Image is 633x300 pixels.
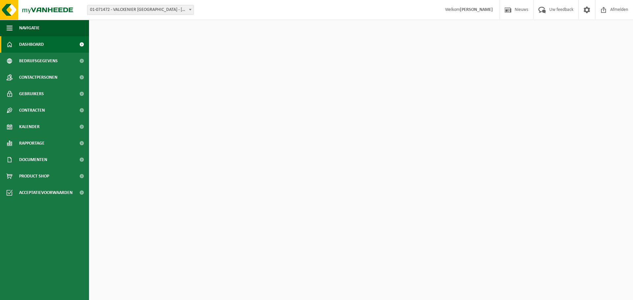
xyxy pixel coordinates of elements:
strong: [PERSON_NAME] [460,7,493,12]
span: Bedrijfsgegevens [19,53,58,69]
span: 01-071472 - VALCKENIER OOSTENDE - OOSTENDE [87,5,194,14]
span: Acceptatievoorwaarden [19,184,73,201]
span: Contactpersonen [19,69,57,86]
span: Navigatie [19,20,40,36]
span: Documenten [19,151,47,168]
span: 01-071472 - VALCKENIER OOSTENDE - OOSTENDE [87,5,194,15]
span: Gebruikers [19,86,44,102]
span: Rapportage [19,135,45,151]
span: Product Shop [19,168,49,184]
span: Contracten [19,102,45,119]
span: Kalender [19,119,40,135]
span: Dashboard [19,36,44,53]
